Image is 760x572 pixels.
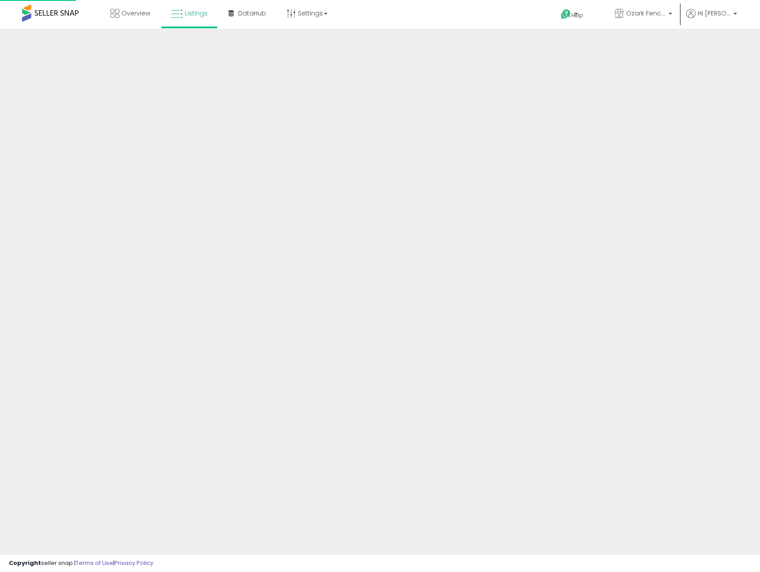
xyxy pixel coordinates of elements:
[560,9,571,20] i: Get Help
[238,9,266,18] span: DataHub
[122,9,150,18] span: Overview
[554,2,600,29] a: Help
[698,9,731,18] span: Hi [PERSON_NAME]
[686,9,737,29] a: Hi [PERSON_NAME]
[185,9,208,18] span: Listings
[571,12,583,19] span: Help
[626,9,666,18] span: Ozark Fence & Supply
